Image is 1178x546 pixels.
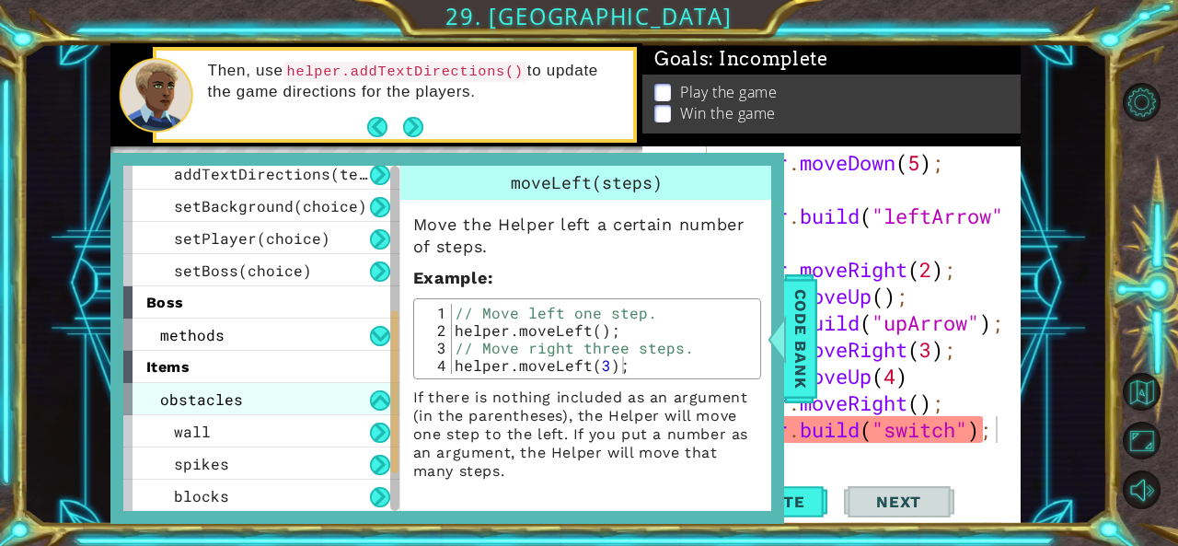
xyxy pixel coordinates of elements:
span: Code Bank [786,282,815,394]
p: Play the game [680,82,777,102]
div: 145 [646,149,707,176]
a: Back to Map [1125,367,1178,416]
div: 4 [419,356,452,374]
p: Move the Helper left a certain number of steps. [413,214,761,258]
span: items [146,358,191,376]
span: boss [146,294,184,311]
div: 3 [419,339,452,356]
button: Mute [1123,470,1161,509]
p: Then, use to update the game directions for the players. [208,61,621,102]
p: If there is nothing included as an argument (in the parentheses), the Helper will move one step t... [413,389,761,481]
span: addTextDirections(text) [174,164,386,183]
div: items [123,351,399,383]
span: setBackground(choice) [174,196,367,215]
span: methods [160,325,225,344]
p: Win the game [680,103,776,123]
div: boss [123,286,399,319]
span: Goals [654,48,828,71]
span: setBoss(choice) [174,261,312,280]
span: blocks [174,486,229,505]
button: Back to Map [1123,373,1161,412]
span: wall [174,422,211,441]
strong: : [413,268,493,287]
span: spikes [174,454,229,473]
button: Level Options [1123,83,1161,122]
div: moveLeft(steps) [400,166,774,200]
button: Next [403,117,423,137]
span: obstacles [160,389,243,409]
button: Next [844,482,954,520]
code: helper.addTextDirections() [283,62,527,82]
span: moveLeft(steps) [511,171,663,193]
span: : Incomplete [709,48,827,70]
span: setPlayer(choice) [174,228,330,248]
span: Next [858,493,940,511]
button: Maximize Browser [1123,422,1161,460]
div: 2 [419,321,452,339]
span: Example [413,268,488,287]
div: 1 [419,304,452,321]
button: Back [367,117,403,137]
